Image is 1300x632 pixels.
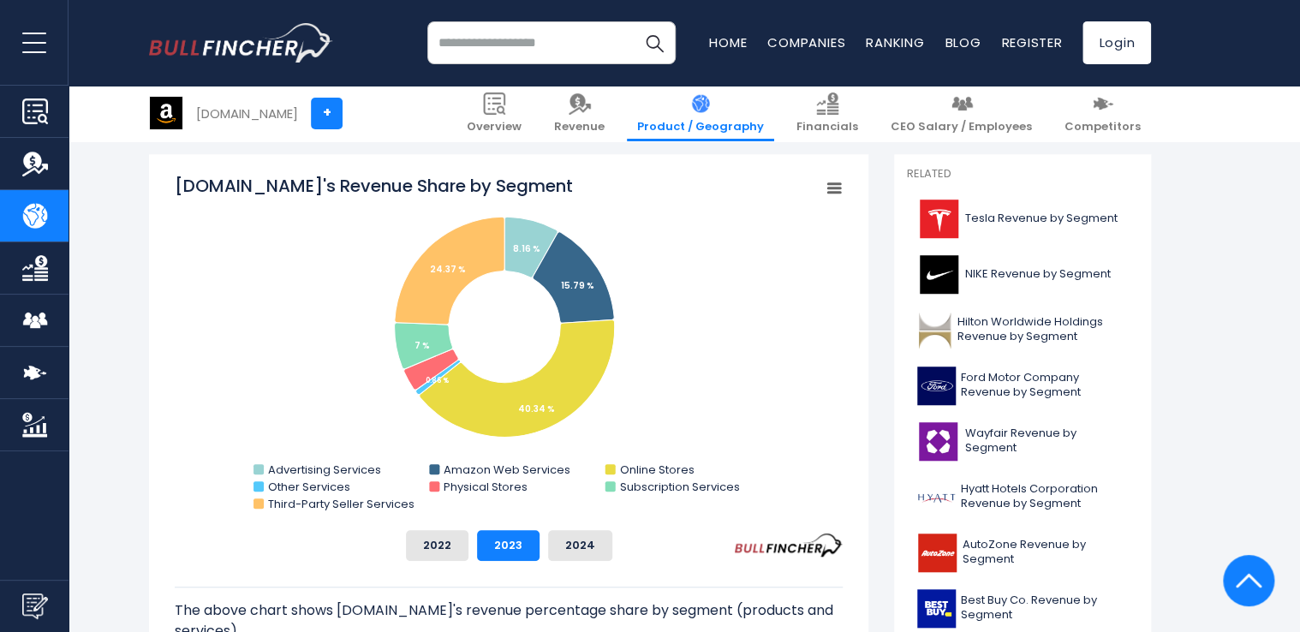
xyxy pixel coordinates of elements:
a: Financials [786,86,868,141]
span: Revenue [554,120,605,134]
a: Hyatt Hotels Corporation Revenue by Segment [907,474,1138,521]
img: H logo [917,478,956,516]
span: Wayfair Revenue by Segment [964,426,1128,456]
tspan: [DOMAIN_NAME]'s Revenue Share by Segment [175,174,573,198]
a: Wayfair Revenue by Segment [907,418,1138,465]
a: Competitors [1054,86,1151,141]
a: Revenue [544,86,615,141]
tspan: 15.79 % [561,279,594,292]
svg: Amazon.com's Revenue Share by Segment [175,174,843,516]
span: Ford Motor Company Revenue by Segment [961,371,1128,400]
a: Companies [767,33,845,51]
a: CEO Salary / Employees [880,86,1042,141]
text: Third-Party Seller Services [268,496,414,512]
tspan: 40.34 % [518,402,555,415]
span: Competitors [1064,120,1141,134]
img: BBY logo [917,589,956,628]
span: Tesla Revenue by Segment [965,212,1118,226]
a: + [311,98,343,129]
span: Hyatt Hotels Corporation Revenue by Segment [961,482,1128,511]
a: Ranking [866,33,924,51]
a: Tesla Revenue by Segment [907,195,1138,242]
a: Blog [945,33,981,51]
span: Overview [467,120,522,134]
text: Physical Stores [444,479,528,495]
text: Other Services [268,479,350,495]
a: Register [1001,33,1062,51]
img: TSLA logo [917,200,960,238]
img: HLT logo [917,311,952,349]
a: Best Buy Co. Revenue by Segment [907,585,1138,632]
a: Login [1082,21,1151,64]
button: 2022 [406,530,468,561]
text: Online Stores [620,462,695,478]
p: Related [907,167,1138,182]
a: Home [709,33,747,51]
a: Ford Motor Company Revenue by Segment [907,362,1138,409]
tspan: 7 % [414,339,430,352]
span: NIKE Revenue by Segment [965,267,1111,282]
a: Product / Geography [627,86,774,141]
tspan: 24.37 % [430,263,466,276]
div: [DOMAIN_NAME] [196,104,298,123]
img: bullfincher logo [149,23,333,63]
tspan: 0.86 % [426,376,449,385]
a: Overview [456,86,532,141]
span: Hilton Worldwide Holdings Revenue by Segment [957,315,1128,344]
a: NIKE Revenue by Segment [907,251,1138,298]
text: Subscription Services [620,479,740,495]
tspan: 8.16 % [513,242,540,255]
button: 2024 [548,530,612,561]
span: Product / Geography [637,120,764,134]
span: Financials [796,120,858,134]
a: Go to homepage [149,23,333,63]
a: AutoZone Revenue by Segment [907,529,1138,576]
span: CEO Salary / Employees [891,120,1032,134]
img: F logo [917,367,956,405]
button: 2023 [477,530,540,561]
span: AutoZone Revenue by Segment [963,538,1128,567]
img: W logo [917,422,959,461]
img: AMZN logo [150,97,182,129]
span: Best Buy Co. Revenue by Segment [961,593,1128,623]
text: Advertising Services [268,462,381,478]
img: AZO logo [917,534,957,572]
img: NKE logo [917,255,960,294]
text: Amazon Web Services [444,462,570,478]
a: Hilton Worldwide Holdings Revenue by Segment [907,307,1138,354]
button: Search [633,21,676,64]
